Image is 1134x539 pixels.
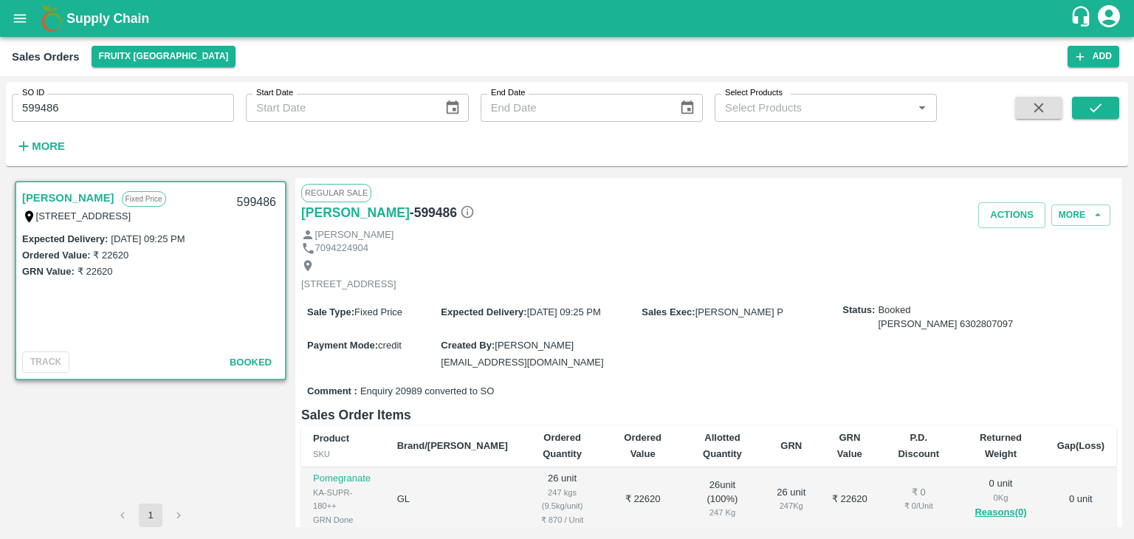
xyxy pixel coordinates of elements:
[397,440,508,451] b: Brand/[PERSON_NAME]
[313,447,374,461] div: SKU
[301,184,371,202] span: Regular Sale
[32,140,65,152] strong: More
[313,472,374,486] p: Pomegranate
[354,306,402,317] span: Fixed Price
[878,303,1013,331] span: Booked
[913,98,932,117] button: Open
[491,87,525,99] label: End Date
[725,87,783,99] label: Select Products
[719,98,908,117] input: Select Products
[842,303,875,317] label: Status:
[109,504,193,527] nav: pagination navigation
[12,47,80,66] div: Sales Orders
[439,94,467,122] button: Choose date
[898,432,939,459] b: P.D. Discount
[980,432,1022,459] b: Returned Weight
[301,405,1116,425] h6: Sales Order Items
[1096,3,1122,34] div: account of current user
[776,486,807,513] div: 26 unit
[93,250,128,261] label: ₹ 22620
[256,87,293,99] label: Start Date
[66,8,1070,29] a: Supply Chain
[228,185,285,220] div: 599486
[1051,205,1110,226] button: More
[301,278,396,292] p: [STREET_ADDRESS]
[22,250,90,261] label: Ordered Value:
[3,1,37,35] button: open drawer
[313,433,349,444] b: Product
[22,87,44,99] label: SO ID
[893,486,944,500] div: ₹ 0
[1045,467,1116,532] td: 0 unit
[441,340,495,351] label: Created By :
[315,228,394,242] p: [PERSON_NAME]
[978,202,1045,228] button: Actions
[378,340,402,351] span: credit
[313,486,374,513] div: KA-SUPR-180++
[36,210,131,222] label: [STREET_ADDRESS]
[1068,46,1119,67] button: Add
[642,306,695,317] label: Sales Exec :
[385,467,520,532] td: GL
[37,4,66,33] img: logo
[122,191,166,207] p: Fixed Price
[776,499,807,512] div: 247 Kg
[673,94,701,122] button: Choose date
[968,491,1033,504] div: 0 Kg
[307,385,357,399] label: Comment :
[410,202,475,223] h6: - 599486
[819,467,882,532] td: ₹ 22620
[315,241,368,255] p: 7094224904
[12,134,69,159] button: More
[1070,5,1096,32] div: customer-support
[695,306,783,317] span: [PERSON_NAME] P
[246,94,433,122] input: Start Date
[893,499,944,512] div: ₹ 0 / Unit
[22,188,114,207] a: [PERSON_NAME]
[22,266,75,277] label: GRN Value:
[313,513,374,526] div: GRN Done
[441,306,526,317] label: Expected Delivery :
[441,340,603,367] span: [PERSON_NAME][EMAIL_ADDRESS][DOMAIN_NAME]
[624,432,661,459] b: Ordered Value
[307,340,378,351] label: Payment Mode :
[230,357,272,368] span: Booked
[481,94,667,122] input: End Date
[22,233,108,244] label: Expected Delivery :
[520,467,605,532] td: 26 unit
[837,432,862,459] b: GRN Value
[12,94,234,122] input: Enter SO ID
[543,432,582,459] b: Ordered Quantity
[968,504,1033,521] button: Reasons(0)
[780,440,802,451] b: GRN
[532,513,593,526] div: ₹ 870 / Unit
[693,478,752,520] div: 26 unit ( 100 %)
[693,506,752,519] div: 247 Kg
[527,306,601,317] span: [DATE] 09:25 PM
[139,504,162,527] button: page 1
[92,46,236,67] button: Select DC
[307,306,354,317] label: Sale Type :
[66,11,149,26] b: Supply Chain
[532,486,593,513] div: 247 kgs (9.5kg/unit)
[301,202,410,223] a: [PERSON_NAME]
[360,385,494,399] span: Enquiry 20989 converted to SO
[111,233,185,244] label: [DATE] 09:25 PM
[78,266,113,277] label: ₹ 22620
[605,467,681,532] td: ₹ 22620
[878,317,1013,332] div: [PERSON_NAME] 6302807097
[968,477,1033,521] div: 0 unit
[1057,440,1104,451] b: Gap(Loss)
[703,432,742,459] b: Allotted Quantity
